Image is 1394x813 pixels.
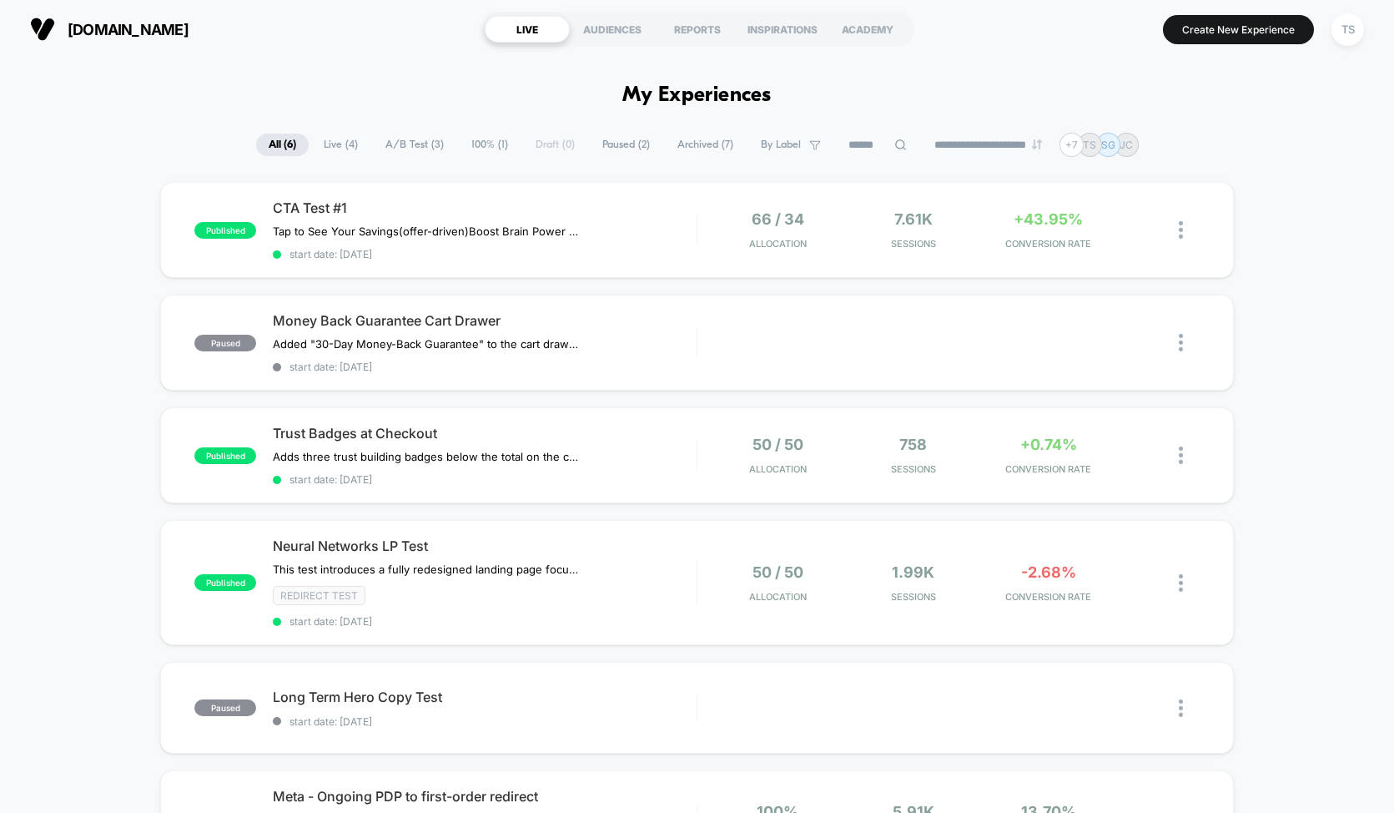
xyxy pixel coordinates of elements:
[194,574,256,591] span: published
[273,450,582,463] span: Adds three trust building badges below the total on the checkout page.Isolated to exclude /first-...
[273,312,697,329] span: Money Back Guarantee Cart Drawer
[1163,15,1314,44] button: Create New Experience
[485,16,570,43] div: LIVE
[849,238,976,250] span: Sessions
[273,248,697,260] span: start date: [DATE]
[665,134,746,156] span: Archived ( 7 )
[1014,210,1083,228] span: +43.95%
[761,139,801,151] span: By Label
[849,463,976,475] span: Sessions
[273,337,582,351] span: Added "30-Day Money-Back Guarantee" to the cart drawer below checkout CTAs
[1179,447,1183,464] img: close
[273,425,697,442] span: Trust Badges at Checkout
[825,16,910,43] div: ACADEMY
[749,463,807,475] span: Allocation
[985,591,1112,603] span: CONVERSION RATE
[1021,563,1076,581] span: -2.68%
[752,210,804,228] span: 66 / 34
[1179,574,1183,592] img: close
[273,563,582,576] span: This test introduces a fully redesigned landing page focused on scientific statistics and data-ba...
[273,715,697,728] span: start date: [DATE]
[749,591,807,603] span: Allocation
[256,134,309,156] span: All ( 6 )
[740,16,825,43] div: INSPIRATIONS
[1032,139,1042,149] img: end
[25,16,194,43] button: [DOMAIN_NAME]
[622,83,772,108] h1: My Experiences
[1331,13,1364,46] div: TS
[273,586,365,605] span: Redirect Test
[1326,13,1369,47] button: TS
[1059,133,1084,157] div: + 7
[30,17,55,42] img: Visually logo
[194,335,256,351] span: paused
[273,473,697,486] span: start date: [DATE]
[1179,334,1183,351] img: close
[373,134,456,156] span: A/B Test ( 3 )
[985,463,1112,475] span: CONVERSION RATE
[899,436,927,453] span: 758
[570,16,655,43] div: AUDIENCES
[273,788,697,805] span: Meta - Ongoing PDP to first-order redirect
[273,538,697,554] span: Neural Networks LP Test
[311,134,370,156] span: Live ( 4 )
[68,21,189,38] span: [DOMAIN_NAME]
[194,699,256,716] span: paused
[194,222,256,239] span: published
[1101,139,1115,151] p: SG
[752,436,803,453] span: 50 / 50
[985,238,1112,250] span: CONVERSION RATE
[752,563,803,581] span: 50 / 50
[749,238,807,250] span: Allocation
[1083,139,1096,151] p: TS
[273,199,697,216] span: CTA Test #1
[849,591,976,603] span: Sessions
[1179,699,1183,717] img: close
[273,225,582,238] span: Tap to See Your Savings(offer-driven)Boost Brain Power Without the Crash(benefit-oriented)Start Y...
[892,563,934,581] span: 1.99k
[273,361,697,373] span: start date: [DATE]
[590,134,662,156] span: Paused ( 2 )
[1179,221,1183,239] img: close
[273,615,697,628] span: start date: [DATE]
[1020,436,1077,453] span: +0.74%
[655,16,740,43] div: REPORTS
[1120,139,1133,151] p: JC
[273,689,697,705] span: Long Term Hero Copy Test
[459,134,521,156] span: 100% ( 1 )
[194,447,256,464] span: published
[894,210,933,228] span: 7.61k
